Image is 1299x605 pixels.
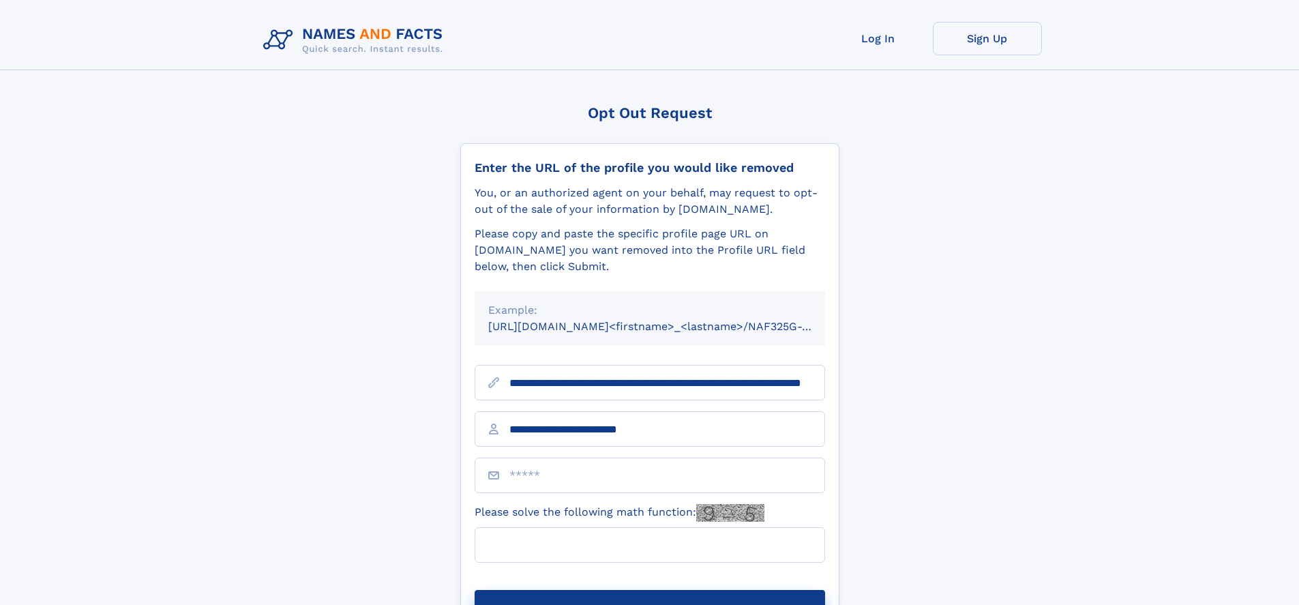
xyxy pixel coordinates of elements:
[488,320,851,333] small: [URL][DOMAIN_NAME]<firstname>_<lastname>/NAF325G-xxxxxxxx
[488,302,811,319] div: Example:
[475,185,825,218] div: You, or an authorized agent on your behalf, may request to opt-out of the sale of your informatio...
[475,504,764,522] label: Please solve the following math function:
[475,160,825,175] div: Enter the URL of the profile you would like removed
[460,104,839,121] div: Opt Out Request
[824,22,933,55] a: Log In
[475,226,825,275] div: Please copy and paste the specific profile page URL on [DOMAIN_NAME] you want removed into the Pr...
[933,22,1042,55] a: Sign Up
[258,22,454,59] img: Logo Names and Facts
